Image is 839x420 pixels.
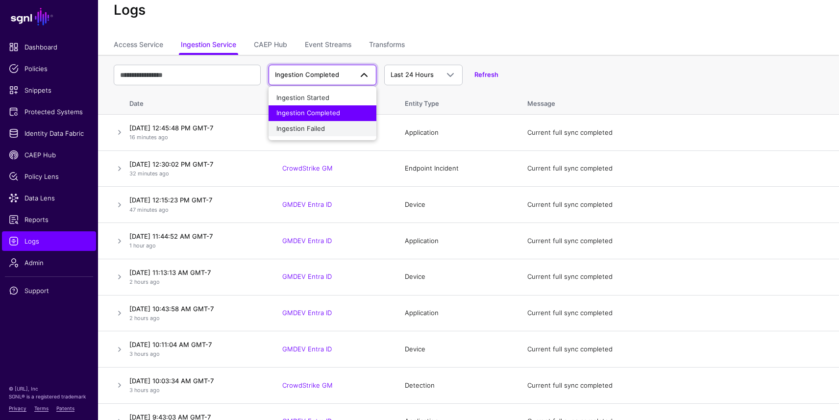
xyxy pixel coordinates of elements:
p: SGNL® is a registered trademark [9,393,89,400]
td: Current full sync completed [518,295,839,331]
td: Current full sync completed [518,150,839,187]
th: Message [518,89,839,115]
td: Application [395,295,518,331]
button: Ingestion Completed [269,105,376,121]
a: Data Lens [2,188,96,208]
p: 16 minutes ago [129,133,263,142]
a: GMDEV Entra ID [282,237,332,245]
a: GMDEV Entra ID [282,345,332,353]
a: Patents [56,405,74,411]
td: Device [395,259,518,295]
span: Protected Systems [9,107,89,117]
td: Current full sync completed [518,331,839,368]
th: Date [125,89,272,115]
td: Application [395,223,518,259]
a: Privacy [9,405,26,411]
span: Snippets [9,85,89,95]
a: CrowdStrike GM [282,164,333,172]
td: Current full sync completed [518,259,839,295]
span: CAEP Hub [9,150,89,160]
h4: [DATE] 11:13:13 AM GMT-7 [129,268,263,277]
a: Dashboard [2,37,96,57]
td: Current full sync completed [518,115,839,151]
h4: [DATE] 10:11:04 AM GMT-7 [129,340,263,349]
a: Transforms [369,36,405,55]
span: Support [9,286,89,296]
h4: [DATE] 12:45:48 PM GMT-7 [129,124,263,132]
a: Identity Data Fabric [2,124,96,143]
span: Ingestion Failed [276,124,325,132]
a: Access Service [114,36,163,55]
a: Terms [34,405,49,411]
span: Logs [9,236,89,246]
span: Policies [9,64,89,74]
a: Admin [2,253,96,272]
a: GMDEV Entra ID [282,200,332,208]
p: © [URL], Inc [9,385,89,393]
span: Data Lens [9,193,89,203]
td: Current full sync completed [518,187,839,223]
a: CrowdStrike GM [282,381,333,389]
td: Current full sync completed [518,367,839,403]
span: Last 24 Hours [391,71,434,78]
h4: [DATE] 10:43:58 AM GMT-7 [129,304,263,313]
td: Endpoint Incident [395,150,518,187]
a: Protected Systems [2,102,96,122]
span: Dashboard [9,42,89,52]
h4: [DATE] 11:44:52 AM GMT-7 [129,232,263,241]
span: Ingestion Completed [275,71,339,78]
p: 2 hours ago [129,314,263,322]
h4: [DATE] 10:03:34 AM GMT-7 [129,376,263,385]
a: Ingestion Service [181,36,236,55]
p: 2 hours ago [129,278,263,286]
p: 3 hours ago [129,350,263,358]
a: CAEP Hub [254,36,287,55]
a: GMDEV Entra ID [282,309,332,317]
h4: [DATE] 12:15:23 PM GMT-7 [129,196,263,204]
a: CAEP Hub [2,145,96,165]
button: Ingestion Failed [269,121,376,137]
td: Detection [395,367,518,403]
td: Device [395,187,518,223]
p: 3 hours ago [129,386,263,395]
td: Current full sync completed [518,223,839,259]
p: 1 hour ago [129,242,263,250]
a: Policy Lens [2,167,96,186]
a: GMDEV Entra ID [282,272,332,280]
span: Policy Lens [9,172,89,181]
h4: [DATE] 12:30:02 PM GMT-7 [129,160,263,169]
span: Ingestion Started [276,94,329,101]
th: Entity Type [395,89,518,115]
button: Ingestion Started [269,90,376,106]
a: Logs [2,231,96,251]
span: Admin [9,258,89,268]
a: Event Streams [305,36,351,55]
span: Reports [9,215,89,224]
td: Device [395,331,518,368]
span: Identity Data Fabric [9,128,89,138]
span: Ingestion Completed [276,109,340,117]
a: Snippets [2,80,96,100]
p: 47 minutes ago [129,206,263,214]
p: 32 minutes ago [129,170,263,178]
a: SGNL [6,6,92,27]
h2: Logs [114,2,823,19]
a: Policies [2,59,96,78]
a: Refresh [474,71,498,78]
td: Application [395,115,518,151]
a: Reports [2,210,96,229]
